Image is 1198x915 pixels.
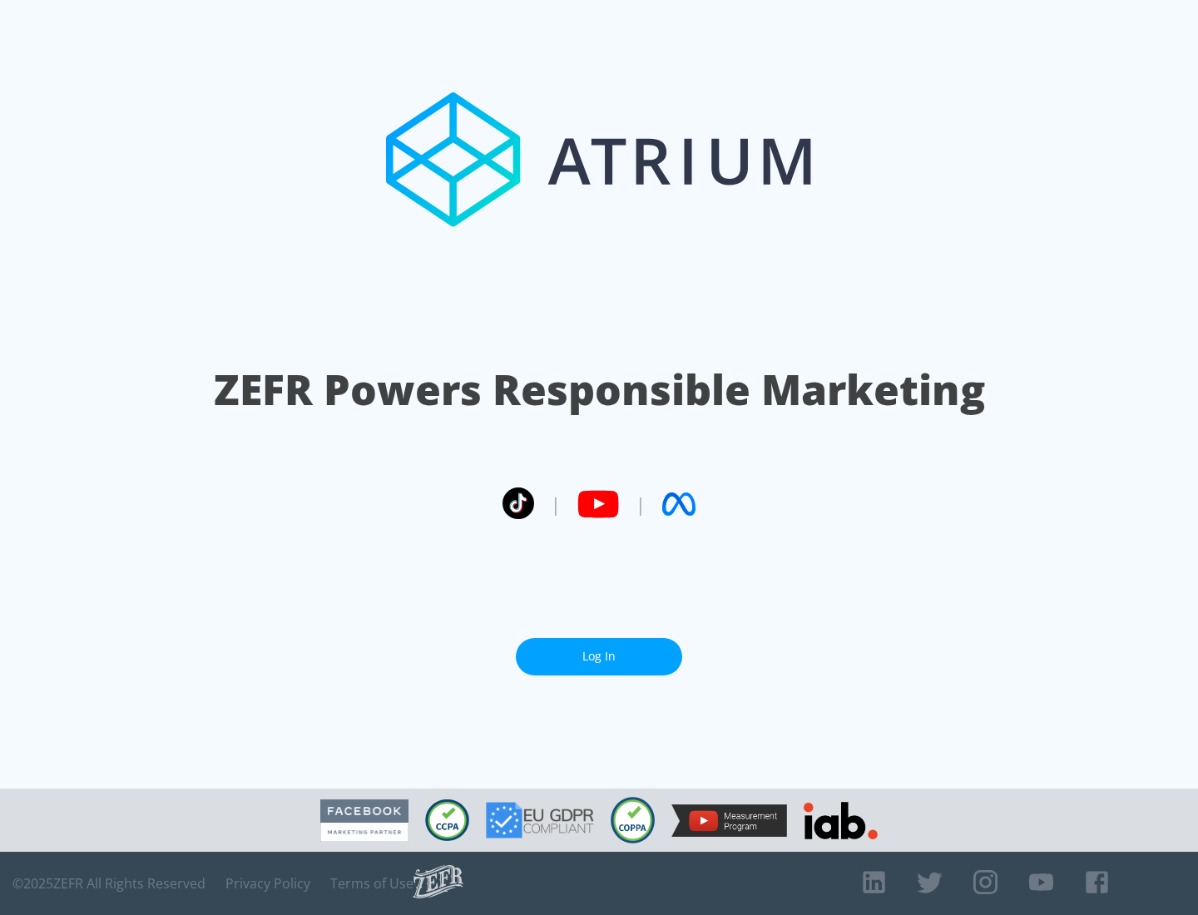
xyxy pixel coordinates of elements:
img: YouTube Measurement Program [671,804,787,837]
span: | [636,492,646,517]
a: Privacy Policy [225,875,310,892]
img: Facebook Marketing Partner [320,799,408,842]
a: Log In [516,638,682,675]
h1: ZEFR Powers Responsible Marketing [214,361,985,418]
img: CCPA Compliant [425,799,469,841]
span: © 2025 ZEFR All Rights Reserved [12,875,205,892]
img: COPPA Compliant [611,797,655,843]
a: Terms of Use [330,875,413,892]
img: GDPR Compliant [486,802,594,838]
img: IAB [804,802,878,839]
span: | [551,492,561,517]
